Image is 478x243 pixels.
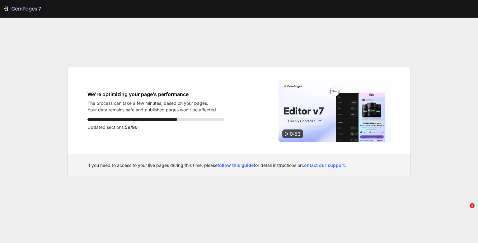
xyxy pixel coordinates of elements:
p: Updated sections: [87,124,224,131]
span: 0:53 [290,131,301,137]
a: contact our support [302,163,345,168]
span: 59/90 [125,124,138,130]
p: Your data remains safe and published pages won’t be affected. [87,106,217,113]
p: 7 [38,5,41,12]
a: follow this guide [218,163,254,168]
iframe: Intercom live chat [457,212,472,227]
img: Video thumbnail [279,80,391,142]
span: 1 [470,203,475,208]
p: The process can take a few minutes, based on your pages. [87,100,217,106]
h1: We’re optimizing your page’s performance [87,90,217,98]
div: If you need to access to your live pages during this time, please for detail instructions or . [87,162,391,168]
